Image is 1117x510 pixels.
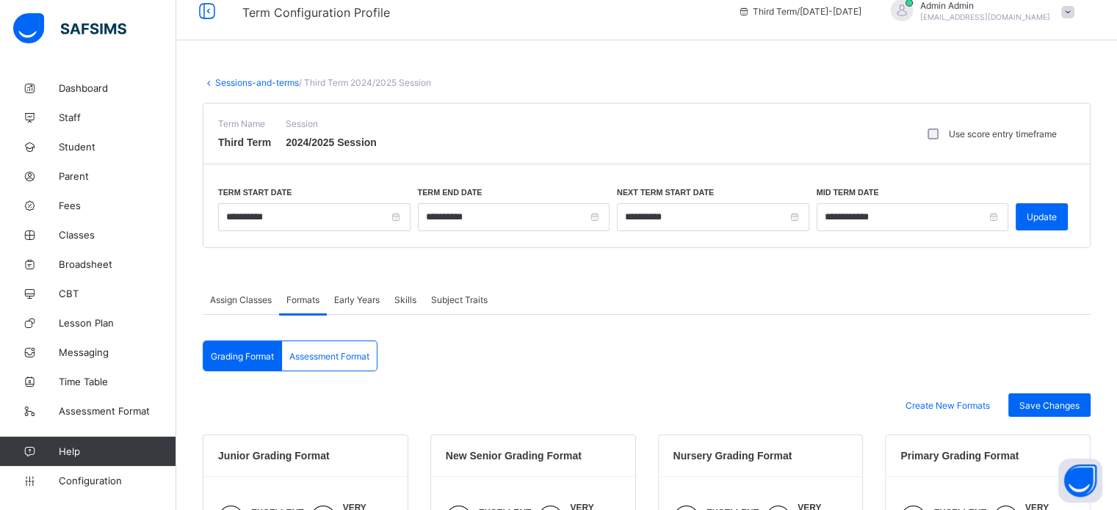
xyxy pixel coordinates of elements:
[59,317,176,329] span: Lesson Plan
[59,170,176,182] span: Parent
[211,351,274,362] span: Grading Format
[59,200,176,211] span: Fees
[1027,211,1057,222] span: Update
[242,5,390,20] span: Term Configuration Profile
[59,229,176,241] span: Classes
[59,376,176,387] span: Time Table
[59,405,176,417] span: Assessment Format
[215,77,299,88] a: Sessions-and-terms
[59,258,176,270] span: Broadsheet
[431,294,488,305] span: Subject Traits
[218,188,292,197] label: Term Start Date
[218,136,271,148] span: Third Term
[617,188,714,197] label: Next Term Start Date
[218,118,271,129] span: Term Name
[13,13,126,44] img: safsims
[289,351,369,362] span: Assessment Format
[1058,459,1102,503] button: Open asap
[334,294,380,305] span: Early Years
[210,294,272,305] span: Assign Classes
[446,450,582,462] span: New Senior Grading Format
[738,6,861,17] span: session/term information
[299,77,431,88] span: / Third Term 2024/2025 Session
[817,188,879,197] label: Mid Term Date
[286,118,377,129] span: Session
[900,450,1019,462] span: Primary Grading Format
[949,128,1057,139] label: Use score entry timeframe
[673,450,792,462] span: Nursery Grading Format
[59,141,176,153] span: Student
[286,136,377,148] span: 2024/2025 Session
[59,112,176,123] span: Staff
[1019,400,1080,411] span: Save Changes
[59,346,176,358] span: Messaging
[59,475,176,487] span: Configuration
[905,400,990,411] span: Create New Formats
[59,288,176,299] span: CBT
[59,445,176,457] span: Help
[218,450,330,462] span: Junior Grading Format
[286,294,319,305] span: Formats
[394,294,416,305] span: Skills
[920,12,1050,21] span: [EMAIL_ADDRESS][DOMAIN_NAME]
[418,188,482,197] label: Term End Date
[59,82,176,94] span: Dashboard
